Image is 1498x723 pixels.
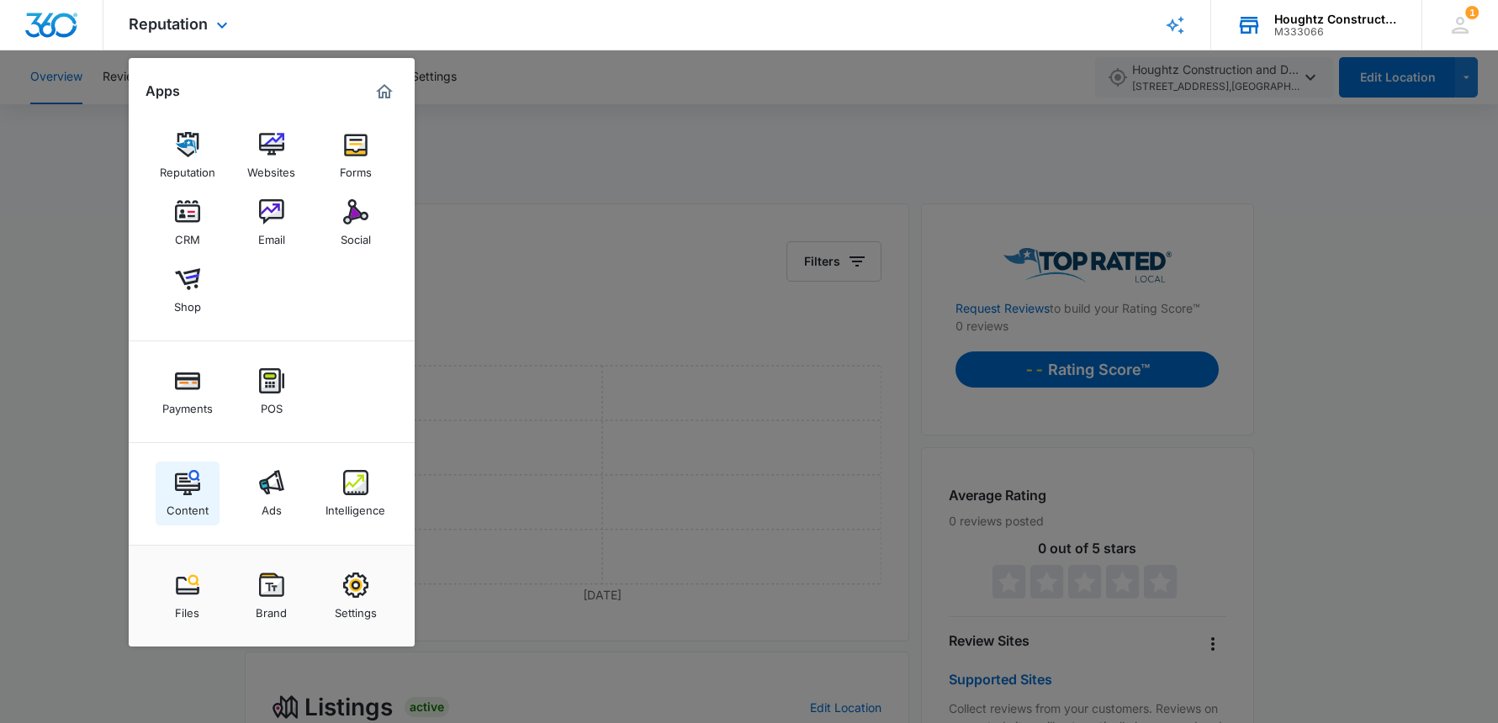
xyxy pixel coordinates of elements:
[1465,6,1479,19] div: notifications count
[240,191,304,255] a: Email
[262,495,282,517] div: Ads
[240,124,304,187] a: Websites
[167,495,209,517] div: Content
[324,564,388,628] a: Settings
[1274,26,1397,38] div: account id
[146,83,180,99] h2: Apps
[156,191,220,255] a: CRM
[340,157,372,179] div: Forms
[335,598,377,620] div: Settings
[240,564,304,628] a: Brand
[156,258,220,322] a: Shop
[341,224,371,246] div: Social
[324,124,388,187] a: Forms
[175,598,199,620] div: Files
[324,191,388,255] a: Social
[240,462,304,525] a: Ads
[129,15,208,33] span: Reputation
[156,462,220,525] a: Content
[324,462,388,525] a: Intelligence
[261,393,283,415] div: POS
[258,224,285,246] div: Email
[1465,6,1479,19] span: 1
[174,292,201,314] div: Shop
[1274,13,1397,26] div: account name
[326,495,385,517] div: Intelligence
[156,360,220,424] a: Payments
[175,224,200,246] div: CRM
[256,598,287,620] div: Brand
[247,157,295,179] div: Websites
[240,360,304,424] a: POS
[156,124,220,187] a: Reputation
[162,393,213,415] div: Payments
[156,564,220,628] a: Files
[160,157,215,179] div: Reputation
[371,78,398,105] a: Marketing 360® Dashboard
